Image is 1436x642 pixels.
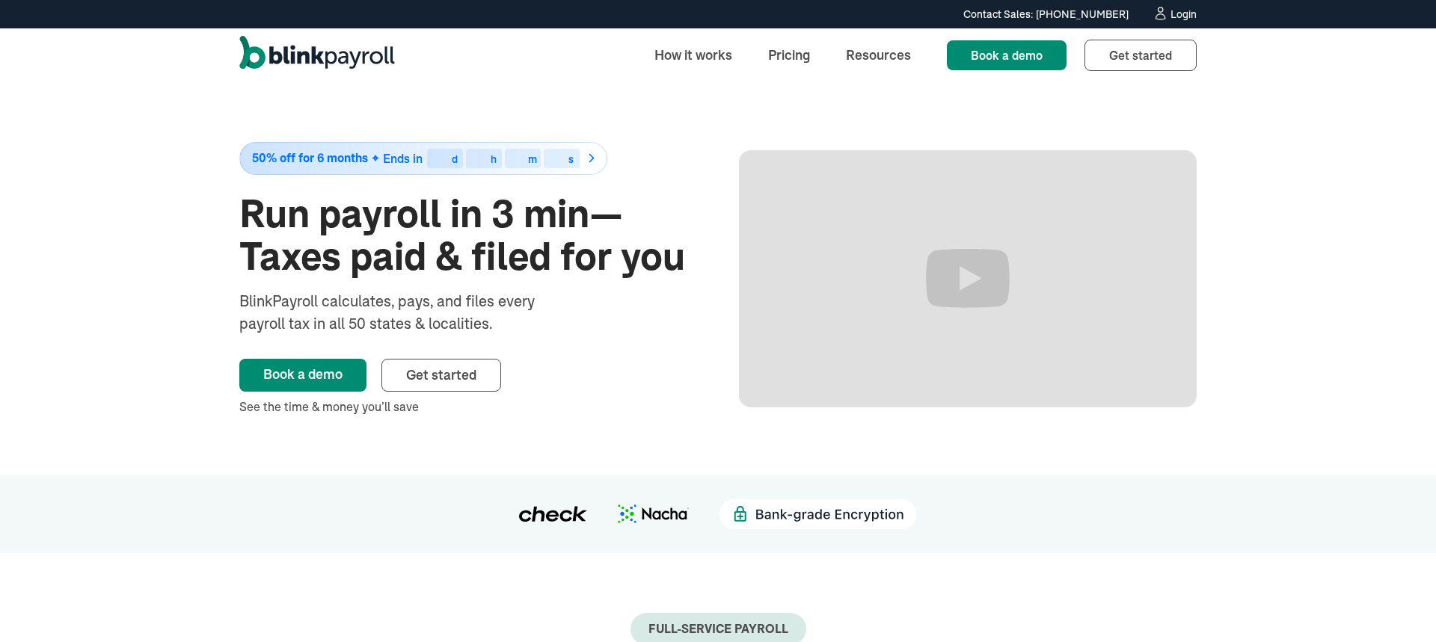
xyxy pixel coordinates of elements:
[971,48,1043,63] span: Book a demo
[252,152,368,164] span: 50% off for 6 months
[239,193,697,278] h1: Run payroll in 3 min—Taxes paid & filed for you
[1153,6,1197,22] a: Login
[383,151,423,166] span: Ends in
[239,142,697,175] a: 50% off for 6 monthsEnds indhms
[947,40,1067,70] a: Book a demo
[239,398,697,416] div: See the time & money you’ll save
[739,150,1197,407] iframe: Run Payroll in 3 min with BlinkPayroll
[239,290,574,335] div: BlinkPayroll calculates, pays, and files every payroll tax in all 50 states & localities.
[642,39,744,71] a: How it works
[756,39,822,71] a: Pricing
[1109,48,1172,63] span: Get started
[381,359,501,392] a: Get started
[528,154,537,164] div: m
[1170,9,1197,19] div: Login
[963,7,1129,22] div: Contact Sales: [PHONE_NUMBER]
[648,622,788,636] div: Full-Service payroll
[834,39,923,71] a: Resources
[239,359,366,392] a: Book a demo
[568,154,574,164] div: s
[452,154,458,164] div: d
[406,366,476,383] span: Get started
[491,154,497,164] div: h
[1084,40,1197,71] a: Get started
